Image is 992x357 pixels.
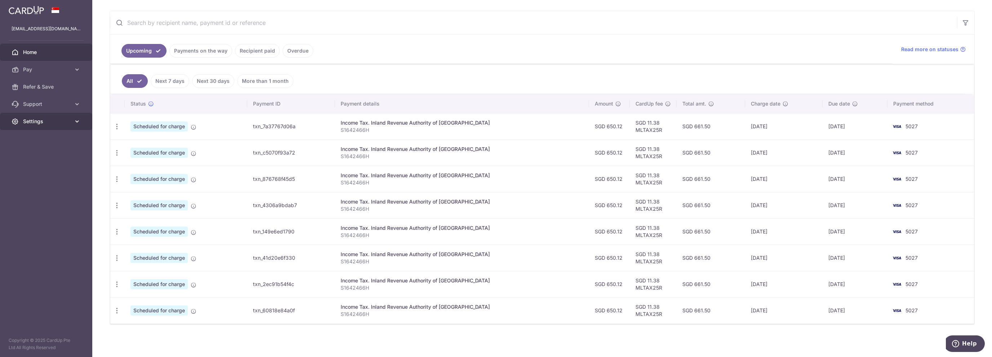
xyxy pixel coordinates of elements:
td: [DATE] [823,297,887,323]
span: 5027 [905,123,918,129]
span: Scheduled for charge [130,227,188,237]
td: SGD 11.38 MLTAX25R [630,245,677,271]
td: [DATE] [745,245,823,271]
span: Support [23,101,71,108]
a: Recipient paid [235,44,280,58]
td: [DATE] [823,192,887,218]
span: 5027 [905,176,918,182]
span: 5027 [905,228,918,235]
td: txn_876768f45d5 [247,166,335,192]
p: S1642466H [341,311,583,318]
td: SGD 11.38 MLTAX25R [630,166,677,192]
p: S1642466H [341,284,583,291]
img: Bank Card [890,306,904,315]
td: SGD 650.12 [589,139,630,166]
img: Bank Card [890,175,904,183]
img: Bank Card [890,201,904,210]
td: SGD 650.12 [589,271,630,297]
span: Settings [23,118,71,125]
td: txn_2ec91b54f4c [247,271,335,297]
img: Bank Card [890,254,904,262]
td: SGD 661.50 [677,166,745,192]
td: [DATE] [823,245,887,271]
span: 5027 [905,150,918,156]
td: [DATE] [745,192,823,218]
span: Scheduled for charge [130,148,188,158]
span: Read more on statuses [901,46,958,53]
a: More than 1 month [237,74,293,88]
td: SGD 661.50 [677,192,745,218]
td: SGD 661.50 [677,139,745,166]
span: 5027 [905,307,918,313]
span: Pay [23,66,71,73]
span: Refer & Save [23,83,71,90]
td: [DATE] [745,297,823,323]
td: [DATE] [823,218,887,245]
span: 5027 [905,202,918,208]
a: Upcoming [121,44,167,58]
span: Scheduled for charge [130,200,188,210]
img: Bank Card [890,122,904,131]
p: [EMAIL_ADDRESS][DOMAIN_NAME] [12,25,81,32]
div: Income Tax. Inland Revenue Authority of [GEOGRAPHIC_DATA] [341,303,583,311]
td: [DATE] [823,271,887,297]
td: SGD 11.38 MLTAX25R [630,139,677,166]
td: SGD 661.50 [677,245,745,271]
td: SGD 11.38 MLTAX25R [630,192,677,218]
td: [DATE] [745,271,823,297]
img: Bank Card [890,148,904,157]
span: Charge date [751,100,780,107]
span: Total amt. [682,100,706,107]
span: Scheduled for charge [130,174,188,184]
div: Income Tax. Inland Revenue Authority of [GEOGRAPHIC_DATA] [341,277,583,284]
td: txn_4306a9bdab7 [247,192,335,218]
td: SGD 661.50 [677,297,745,323]
p: S1642466H [341,232,583,239]
td: [DATE] [745,166,823,192]
a: Overdue [283,44,313,58]
span: Scheduled for charge [130,279,188,289]
td: [DATE] [823,166,887,192]
td: txn_c5070f93a72 [247,139,335,166]
div: Income Tax. Inland Revenue Authority of [GEOGRAPHIC_DATA] [341,119,583,126]
td: SGD 650.12 [589,218,630,245]
span: 5027 [905,255,918,261]
td: [DATE] [745,139,823,166]
img: CardUp [9,6,44,14]
td: SGD 650.12 [589,192,630,218]
div: Income Tax. Inland Revenue Authority of [GEOGRAPHIC_DATA] [341,251,583,258]
td: SGD 650.12 [589,245,630,271]
td: SGD 11.38 MLTAX25R [630,297,677,323]
span: Scheduled for charge [130,305,188,316]
td: [DATE] [745,218,823,245]
th: Payment ID [247,94,335,113]
p: S1642466H [341,205,583,213]
img: Bank Card [890,227,904,236]
td: [DATE] [745,113,823,139]
a: All [122,74,148,88]
span: Scheduled for charge [130,121,188,131]
td: SGD 650.12 [589,166,630,192]
th: Payment details [335,94,589,113]
td: SGD 11.38 MLTAX25R [630,218,677,245]
div: Income Tax. Inland Revenue Authority of [GEOGRAPHIC_DATA] [341,146,583,153]
span: Due date [828,100,850,107]
a: Next 30 days [192,74,234,88]
td: SGD 661.50 [677,218,745,245]
td: SGD 661.50 [677,113,745,139]
span: Home [23,49,71,56]
span: Status [130,100,146,107]
span: CardUp fee [635,100,663,107]
td: txn_41d20e6f330 [247,245,335,271]
p: S1642466H [341,179,583,186]
span: Scheduled for charge [130,253,188,263]
p: S1642466H [341,258,583,265]
input: Search by recipient name, payment id or reference [110,11,957,34]
a: Payments on the way [169,44,232,58]
td: SGD 650.12 [589,113,630,139]
td: txn_149e6ed1790 [247,218,335,245]
td: SGD 650.12 [589,297,630,323]
div: Income Tax. Inland Revenue Authority of [GEOGRAPHIC_DATA] [341,198,583,205]
span: 5027 [905,281,918,287]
